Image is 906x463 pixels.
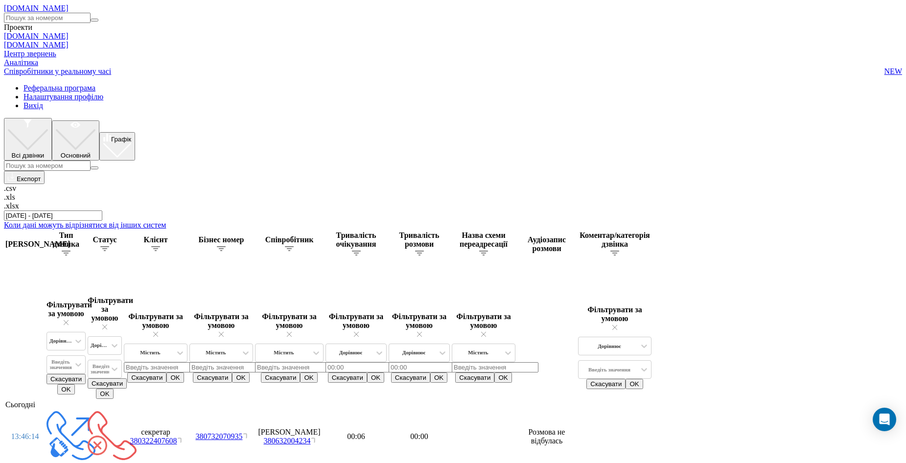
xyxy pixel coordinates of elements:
div: Коментар/категорія дзвінка [578,231,651,249]
a: Центр звернень [4,49,56,58]
a: [DOMAIN_NAME] [4,32,69,40]
span: .xlsx [4,202,19,210]
div: Фільтрувати за умовою [255,312,324,339]
div: Тип дзвінка [46,231,86,249]
div: Фільтрувати за умовою [578,305,651,332]
a: Співробітники у реальному часіNEW [4,67,902,76]
td: 00:06 [325,411,387,463]
span: OK [371,374,380,381]
span: OK [236,374,245,381]
div: Open Intercom Messenger [873,408,896,431]
div: Фільтрувати за умовою [88,296,122,331]
span: OK [434,374,443,381]
div: Фільтрувати за умовою [189,312,253,339]
span: OK [100,390,109,397]
button: Скасувати [455,372,494,383]
span: .csv [4,184,16,192]
button: OK [96,389,113,399]
button: Графік [99,132,135,161]
button: OK [300,372,317,383]
input: Введіть значення [189,362,276,372]
div: [PERSON_NAME] [5,240,45,249]
a: Аналiтика [4,58,38,67]
button: Скасувати [88,378,127,389]
a: [DOMAIN_NAME] [4,41,69,49]
a: 380632004234 [264,437,311,445]
span: OK [498,374,508,381]
span: OK [61,386,70,393]
div: 13:46:14 [5,432,45,441]
a: 380732070935 [196,432,243,440]
td: [PERSON_NAME] [255,411,324,463]
div: Статус [88,235,122,244]
div: Назва схеми переадресації [452,231,515,249]
a: 380322407608 [130,437,177,445]
div: Тривалість очікування [325,231,387,249]
div: Фільтрувати за умовою [452,312,515,339]
button: OK [626,379,643,389]
div: Фільтрувати за умовою [46,301,86,327]
input: 00:00 [389,362,475,372]
a: Реферальна програма [23,84,95,92]
div: Бізнес номер [189,235,253,244]
a: [DOMAIN_NAME] [4,4,69,12]
div: Введіть значення [49,359,72,370]
div: Проекти [4,23,902,32]
span: Співробітники у реальному часі [4,67,111,76]
button: Скасувати [261,372,300,383]
span: .xls [4,193,15,201]
input: Введіть значення [255,362,342,372]
button: OK [494,372,511,383]
input: 00:00 [325,362,412,372]
div: Співробітник [255,235,324,244]
div: Фільтрувати за умовою [325,312,387,339]
button: Скасувати [328,372,367,383]
div: Введіть значення [91,364,113,374]
input: Пошук за номером [4,161,91,171]
span: OK [304,374,313,381]
input: Введіть значення [452,362,538,372]
td: Сьогодні [5,400,652,410]
button: Скасувати [193,372,232,383]
button: Скасувати [391,372,430,383]
div: Фільтрувати за умовою [389,312,450,339]
span: Розмова не відбулась [529,428,565,445]
button: OK [367,372,384,383]
button: OK [430,372,447,383]
button: Всі дзвінки [4,118,52,161]
span: OK [170,374,180,381]
span: OK [629,380,639,388]
td: 00:00 [388,411,450,463]
a: Вихід [23,101,43,110]
a: Коли дані можуть відрізнятися вiд інших систем [4,221,166,229]
button: OK [57,384,74,394]
div: Аудіозапис розмови [517,235,576,253]
button: Основний [52,120,99,160]
button: OK [232,372,249,383]
div: Клієнт [124,235,187,244]
span: Всі дзвінки [12,152,45,159]
button: OK [166,372,184,383]
input: Пошук за номером [4,13,91,23]
button: Скасувати [127,372,166,383]
span: Графік [111,136,131,143]
input: Введіть значення [124,362,210,372]
button: Експорт [4,171,45,184]
td: секретар [123,411,188,463]
button: Скасувати [586,379,626,389]
a: Налаштування профілю [23,93,103,101]
div: Тривалість розмови [389,231,450,249]
div: Фільтрувати за умовою [124,312,187,339]
span: NEW [884,67,902,76]
button: Скасувати [46,374,86,384]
